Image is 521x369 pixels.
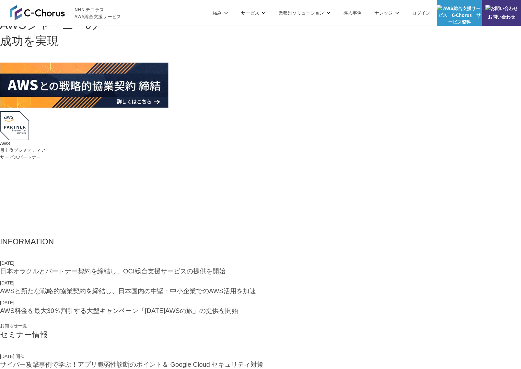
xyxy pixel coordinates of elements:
[170,63,338,108] img: AWS請求代行サービス 統合管理プラン
[279,9,330,16] p: 業種別ソリューション
[213,9,228,16] p: 強み
[482,13,521,20] span: お問い合わせ
[375,9,399,16] p: ナレッジ
[75,6,122,20] span: NHN テコラス AWS総合支援サービス
[343,9,362,16] a: 導入事例
[10,5,122,20] a: AWS総合支援サービス C-Chorus NHN テコラスAWS総合支援サービス
[485,5,518,12] img: お問い合わせ
[10,5,65,20] img: AWS総合支援サービス C-Chorus
[412,9,430,16] a: ログイン
[241,9,266,16] p: サービス
[437,5,482,25] img: AWS総合支援サービス C-Chorus サービス資料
